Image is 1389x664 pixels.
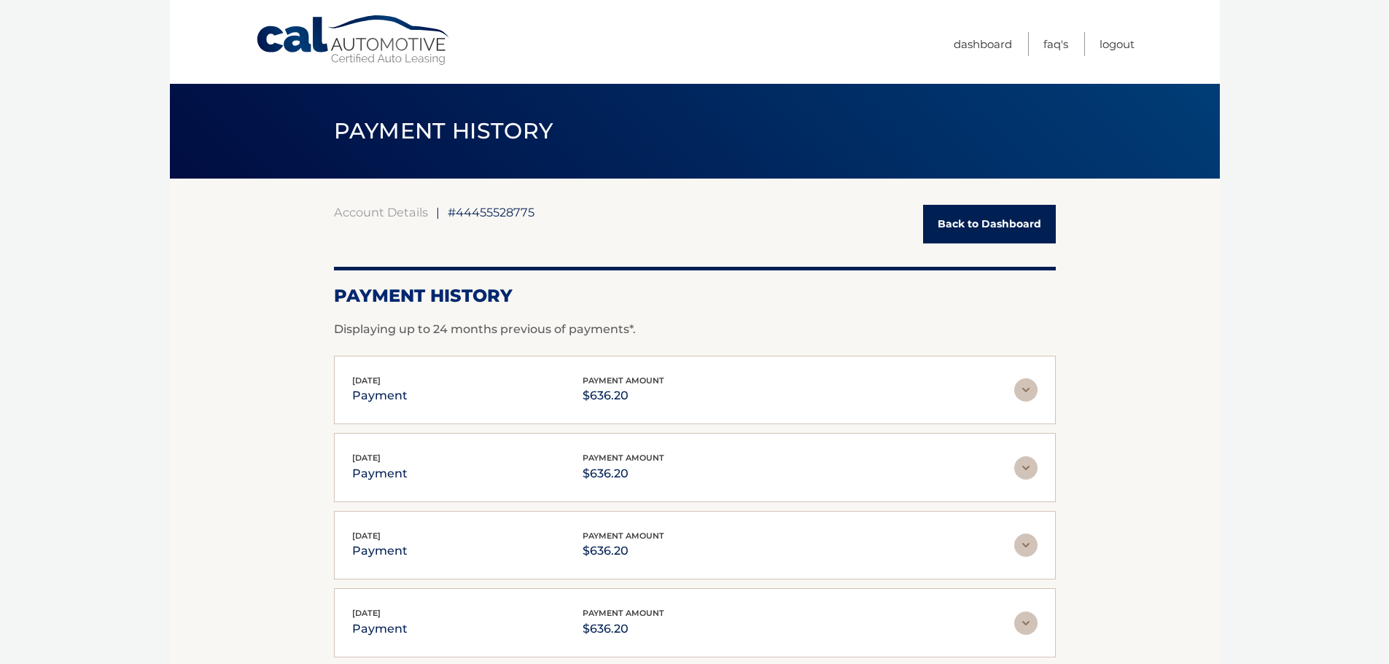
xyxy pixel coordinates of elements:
p: $636.20 [583,541,664,561]
a: FAQ's [1043,32,1068,56]
span: [DATE] [352,608,381,618]
p: payment [352,541,408,561]
p: $636.20 [583,619,664,639]
span: [DATE] [352,531,381,541]
a: Dashboard [954,32,1012,56]
img: accordion-rest.svg [1014,378,1038,402]
a: Logout [1100,32,1135,56]
a: Cal Automotive [255,15,452,66]
img: accordion-rest.svg [1014,612,1038,635]
span: payment amount [583,531,664,541]
span: PAYMENT HISTORY [334,117,553,144]
p: payment [352,464,408,484]
a: Back to Dashboard [923,205,1056,243]
a: Account Details [334,205,428,219]
span: | [436,205,440,219]
span: [DATE] [352,453,381,463]
span: [DATE] [352,375,381,386]
span: payment amount [583,453,664,463]
img: accordion-rest.svg [1014,456,1038,480]
span: payment amount [583,608,664,618]
p: $636.20 [583,386,664,406]
h2: Payment History [334,285,1056,307]
p: payment [352,619,408,639]
p: $636.20 [583,464,664,484]
img: accordion-rest.svg [1014,534,1038,557]
span: payment amount [583,375,664,386]
p: payment [352,386,408,406]
span: #44455528775 [448,205,534,219]
p: Displaying up to 24 months previous of payments*. [334,321,1056,338]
